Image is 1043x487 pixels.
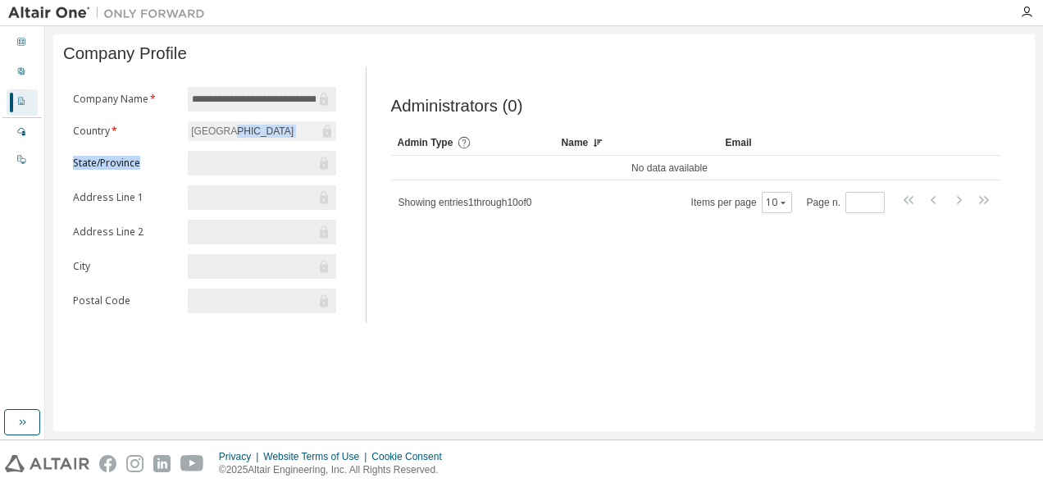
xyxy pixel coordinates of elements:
[73,125,178,138] label: Country
[73,93,178,106] label: Company Name
[5,455,89,472] img: altair_logo.svg
[99,455,116,472] img: facebook.svg
[73,225,178,239] label: Address Line 2
[73,260,178,273] label: City
[63,44,187,63] span: Company Profile
[398,137,453,148] span: Admin Type
[726,130,860,156] div: Email
[73,157,178,170] label: State/Province
[399,197,532,208] span: Showing entries 1 through 10 of 0
[7,120,38,146] div: Managed
[8,5,213,21] img: Altair One
[219,450,263,463] div: Privacy
[562,130,713,156] div: Name
[180,455,204,472] img: youtube.svg
[391,156,949,180] td: No data available
[189,122,296,140] div: [GEOGRAPHIC_DATA]
[371,450,451,463] div: Cookie Consent
[219,463,452,477] p: © 2025 Altair Engineering, Inc. All Rights Reserved.
[391,97,523,116] span: Administrators (0)
[73,191,178,204] label: Address Line 1
[7,148,38,174] div: On Prem
[7,60,38,86] div: User Profile
[126,455,143,472] img: instagram.svg
[807,192,885,213] span: Page n.
[7,30,38,57] div: Dashboard
[188,121,335,141] div: [GEOGRAPHIC_DATA]
[73,294,178,307] label: Postal Code
[7,89,38,116] div: Company Profile
[263,450,371,463] div: Website Terms of Use
[153,455,171,472] img: linkedin.svg
[691,192,792,213] span: Items per page
[766,196,788,209] button: 10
